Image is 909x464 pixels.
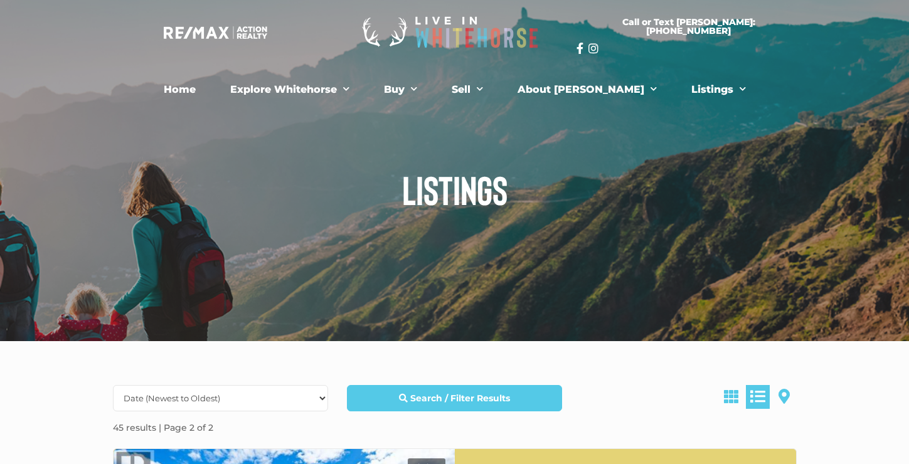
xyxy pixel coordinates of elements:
strong: Search / Filter Results [410,393,510,404]
a: Call or Text [PERSON_NAME]: [PHONE_NUMBER] [577,10,801,43]
a: Home [154,77,205,102]
h1: Listings [104,169,806,209]
a: Search / Filter Results [347,385,562,411]
span: Call or Text [PERSON_NAME]: [PHONE_NUMBER] [592,18,786,35]
a: Buy [375,77,427,102]
a: About [PERSON_NAME] [508,77,666,102]
a: Listings [682,77,755,102]
nav: Menu [110,77,800,102]
strong: 45 results | Page 2 of 2 [113,422,213,433]
a: Explore Whitehorse [221,77,359,102]
a: Sell [442,77,492,102]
